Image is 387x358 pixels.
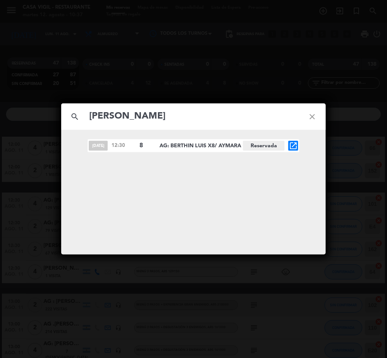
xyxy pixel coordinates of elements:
span: Reservada [243,141,285,151]
i: open_in_new [289,141,298,150]
span: AG: BERTHIN LUIS X8/ AYMARA [159,142,243,150]
span: [DATE] [89,141,108,151]
span: 8 [139,141,153,151]
span: 12:30 [111,142,136,150]
i: close [299,103,326,130]
input: Buscar reservas [88,109,299,124]
i: search [61,103,88,130]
